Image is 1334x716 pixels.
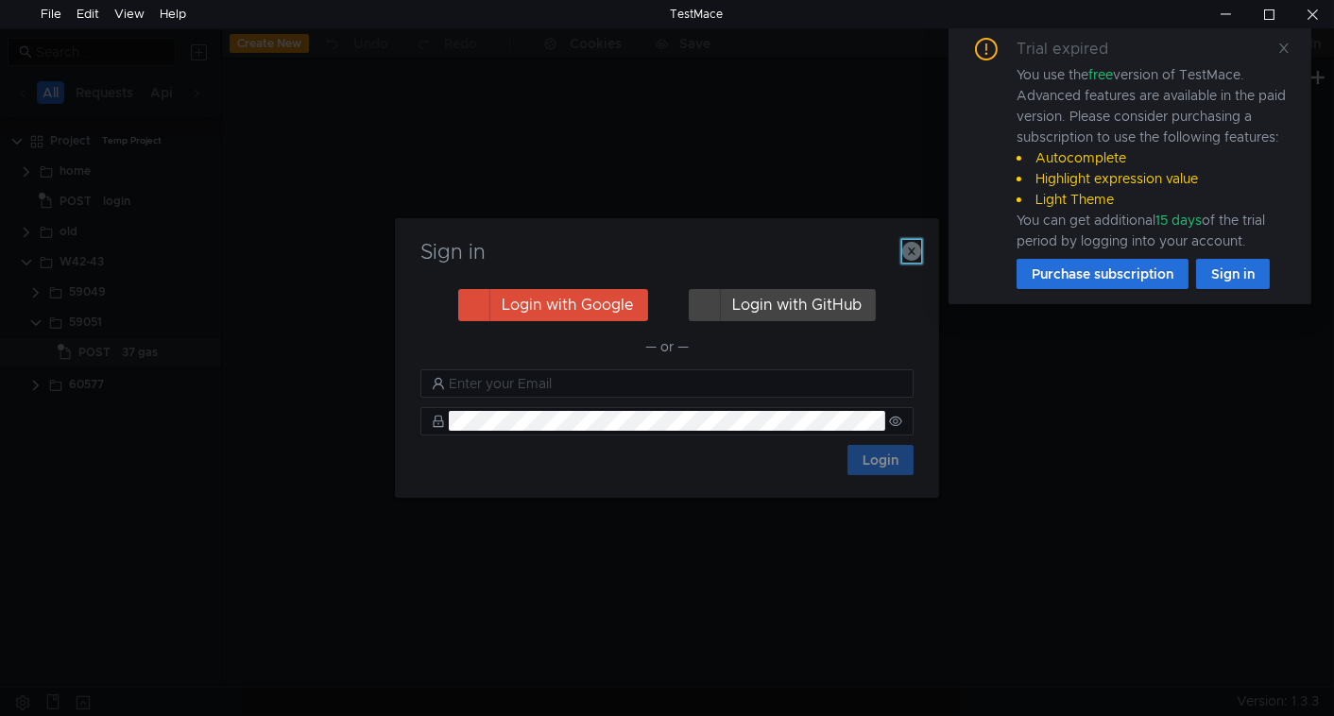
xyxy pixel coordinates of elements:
[1017,64,1289,251] div: You use the version of TestMace. Advanced features are available in the paid version. Please cons...
[1155,212,1202,229] span: 15 days
[1088,66,1113,83] span: free
[1017,259,1189,289] button: Purchase subscription
[1017,189,1289,210] li: Light Theme
[458,289,648,321] button: Login with Google
[449,373,902,394] input: Enter your Email
[1017,147,1289,168] li: Autocomplete
[1017,210,1289,251] div: You can get additional of the trial period by logging into your account.
[689,289,876,321] button: Login with GitHub
[1017,38,1131,60] div: Trial expired
[1196,259,1270,289] button: Sign in
[1017,168,1289,189] li: Highlight expression value
[418,241,916,264] h3: Sign in
[420,335,914,358] div: — or —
